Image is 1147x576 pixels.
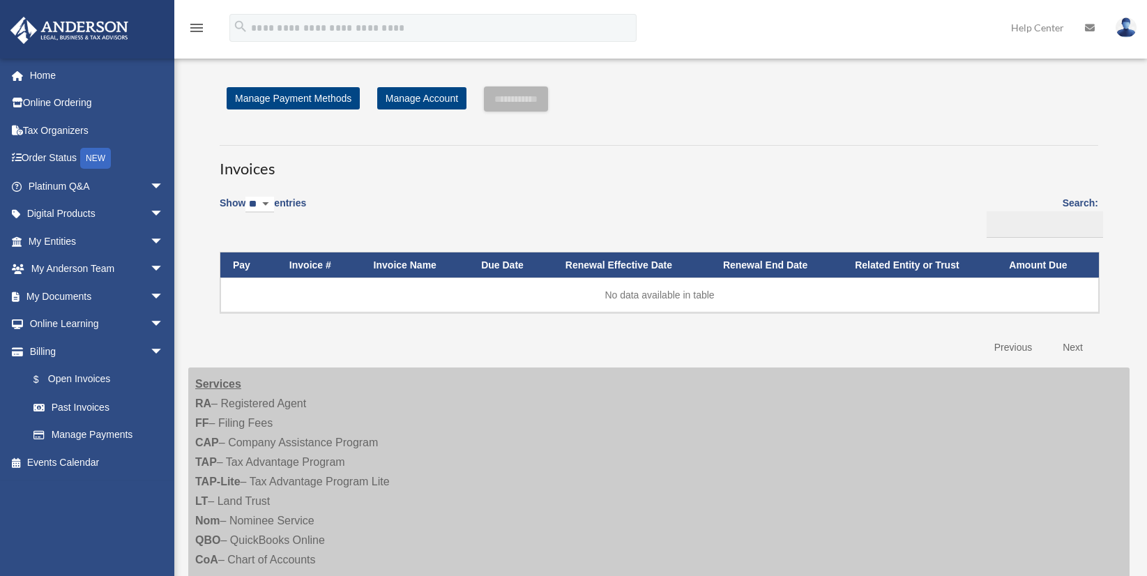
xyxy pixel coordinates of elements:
a: Digital Productsarrow_drop_down [10,200,185,228]
strong: FF [195,417,209,429]
span: arrow_drop_down [150,255,178,284]
a: Events Calendar [10,448,185,476]
strong: LT [195,495,208,507]
a: Previous [984,333,1042,362]
i: menu [188,20,205,36]
a: Manage Payments [20,421,178,449]
strong: QBO [195,534,220,546]
strong: TAP [195,456,217,468]
a: Billingarrow_drop_down [10,338,178,365]
a: Manage Account [377,87,466,109]
span: arrow_drop_down [150,338,178,366]
img: User Pic [1116,17,1137,38]
td: No data available in table [220,278,1099,312]
a: Tax Organizers [10,116,185,144]
strong: Nom [195,515,220,526]
a: Online Ordering [10,89,185,117]
a: Order StatusNEW [10,144,185,173]
label: Show entries [220,195,306,227]
a: Past Invoices [20,393,178,421]
h3: Invoices [220,145,1098,180]
a: Manage Payment Methods [227,87,360,109]
a: My Entitiesarrow_drop_down [10,227,185,255]
strong: RA [195,397,211,409]
img: Anderson Advisors Platinum Portal [6,17,132,44]
th: Due Date: activate to sort column ascending [469,252,553,278]
strong: TAP-Lite [195,476,241,487]
a: My Anderson Teamarrow_drop_down [10,255,185,283]
label: Search: [982,195,1098,238]
span: arrow_drop_down [150,200,178,229]
th: Renewal Effective Date: activate to sort column ascending [553,252,711,278]
a: $Open Invoices [20,365,171,394]
span: arrow_drop_down [150,310,178,339]
a: menu [188,24,205,36]
th: Renewal End Date: activate to sort column ascending [711,252,842,278]
div: NEW [80,148,111,169]
a: Online Learningarrow_drop_down [10,310,185,338]
span: arrow_drop_down [150,227,178,256]
strong: CAP [195,437,219,448]
th: Pay: activate to sort column descending [220,252,277,278]
th: Amount Due: activate to sort column ascending [996,252,1099,278]
a: My Documentsarrow_drop_down [10,282,185,310]
th: Invoice #: activate to sort column ascending [277,252,361,278]
input: Search: [987,211,1103,238]
select: Showentries [245,197,274,213]
strong: Services [195,378,241,390]
i: search [233,19,248,34]
a: Next [1052,333,1093,362]
a: Home [10,61,185,89]
span: arrow_drop_down [150,282,178,311]
a: Platinum Q&Aarrow_drop_down [10,172,185,200]
span: arrow_drop_down [150,172,178,201]
th: Related Entity or Trust: activate to sort column ascending [842,252,996,278]
span: $ [41,371,48,388]
th: Invoice Name: activate to sort column ascending [361,252,469,278]
strong: CoA [195,554,218,566]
